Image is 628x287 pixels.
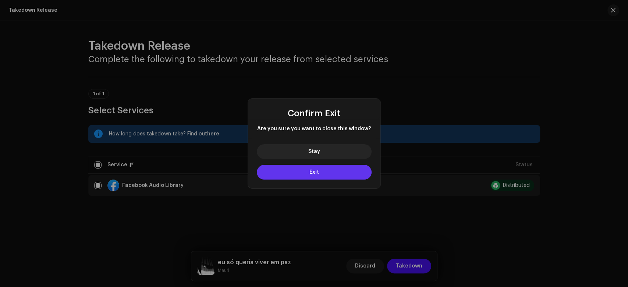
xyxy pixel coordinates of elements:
span: Are you sure you want to close this window? [257,125,372,132]
span: Exit [309,170,319,175]
span: Stay [308,149,320,154]
span: Confirm Exit [288,109,340,118]
button: Stay [257,144,372,159]
button: Exit [257,165,372,180]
